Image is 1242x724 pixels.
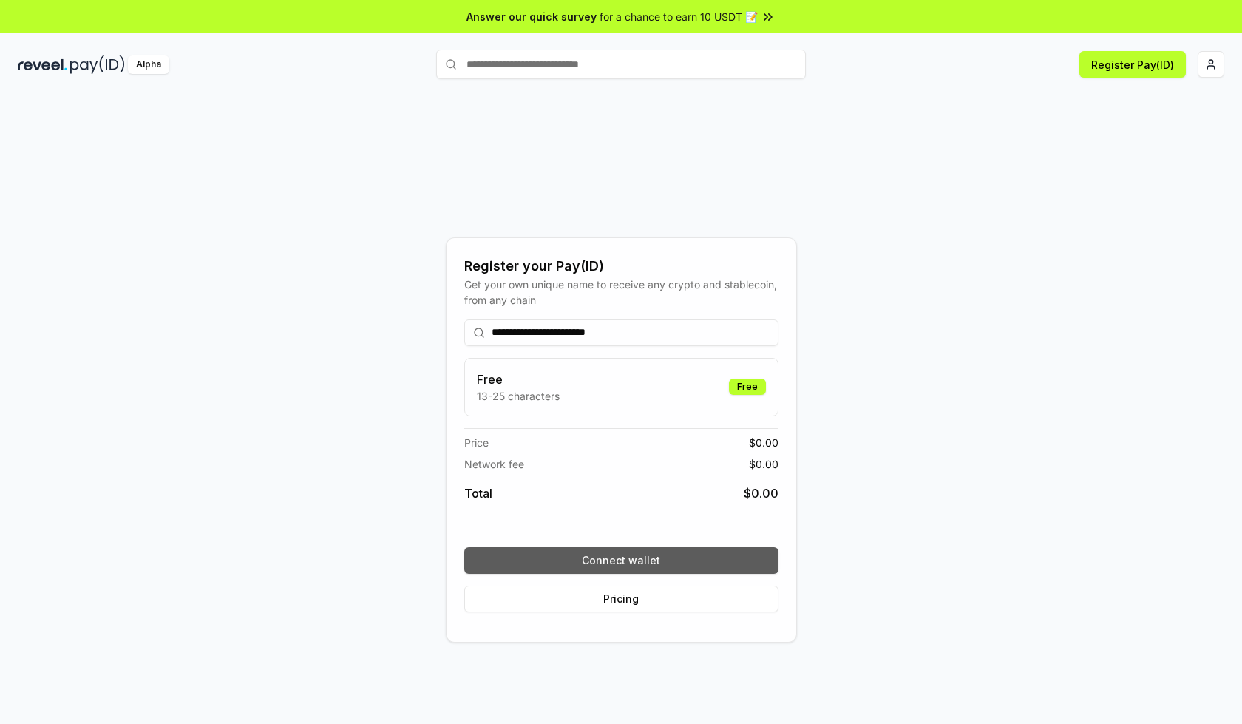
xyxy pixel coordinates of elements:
span: $ 0.00 [749,456,778,472]
span: Total [464,484,492,502]
img: reveel_dark [18,55,67,74]
span: for a chance to earn 10 USDT 📝 [600,9,758,24]
span: Network fee [464,456,524,472]
img: pay_id [70,55,125,74]
button: Connect wallet [464,547,778,574]
h3: Free [477,371,560,388]
div: Free [729,379,766,395]
div: Get your own unique name to receive any crypto and stablecoin, from any chain [464,277,778,308]
div: Register your Pay(ID) [464,256,778,277]
p: 13-25 characters [477,388,560,404]
span: Answer our quick survey [466,9,597,24]
span: $ 0.00 [749,435,778,450]
span: $ 0.00 [744,484,778,502]
div: Alpha [128,55,169,74]
button: Pricing [464,586,778,612]
span: Price [464,435,489,450]
button: Register Pay(ID) [1079,51,1186,78]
